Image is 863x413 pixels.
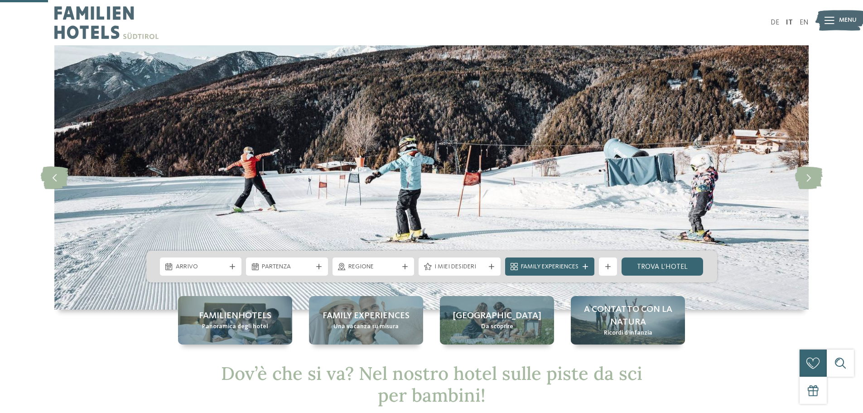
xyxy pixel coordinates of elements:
span: Menu [839,16,857,25]
a: EN [800,19,809,26]
a: Hotel sulle piste da sci per bambini: divertimento senza confini Familienhotels Panoramica degli ... [178,296,292,345]
span: Regione [348,262,399,272]
span: I miei desideri [434,262,485,272]
span: Ricordi d’infanzia [604,329,652,338]
span: Una vacanza su misura [333,322,399,331]
span: Partenza [262,262,312,272]
span: Familienhotels [199,310,271,322]
span: Family experiences [323,310,410,322]
a: DE [771,19,779,26]
span: A contatto con la natura [580,303,676,329]
a: Hotel sulle piste da sci per bambini: divertimento senza confini [GEOGRAPHIC_DATA] Da scoprire [440,296,554,345]
span: Family Experiences [521,262,579,272]
a: trova l’hotel [622,258,704,276]
a: Hotel sulle piste da sci per bambini: divertimento senza confini A contatto con la natura Ricordi... [571,296,685,345]
a: IT [786,19,793,26]
a: Hotel sulle piste da sci per bambini: divertimento senza confini Family experiences Una vacanza s... [309,296,423,345]
span: Da scoprire [481,322,513,331]
img: Hotel sulle piste da sci per bambini: divertimento senza confini [54,45,809,310]
span: Dov’è che si va? Nel nostro hotel sulle piste da sci per bambini! [221,362,642,407]
span: Panoramica degli hotel [202,322,268,331]
span: [GEOGRAPHIC_DATA] [453,310,541,322]
span: Arrivo [176,262,226,272]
